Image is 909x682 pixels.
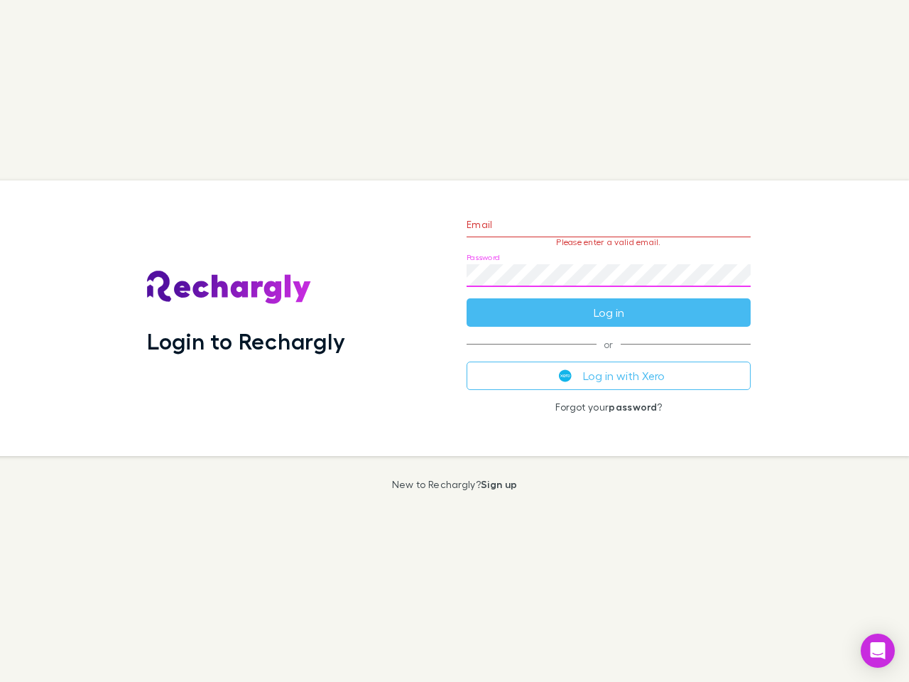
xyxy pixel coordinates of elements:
[559,369,572,382] img: Xero's logo
[467,298,751,327] button: Log in
[861,634,895,668] div: Open Intercom Messenger
[147,328,345,354] h1: Login to Rechargly
[467,252,500,263] label: Password
[467,362,751,390] button: Log in with Xero
[467,401,751,413] p: Forgot your ?
[147,271,312,305] img: Rechargly's Logo
[467,237,751,247] p: Please enter a valid email.
[481,478,517,490] a: Sign up
[392,479,518,490] p: New to Rechargly?
[609,401,657,413] a: password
